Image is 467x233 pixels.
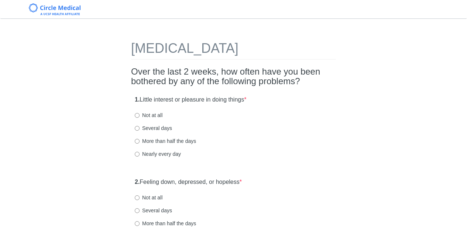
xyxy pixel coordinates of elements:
strong: 2. [135,179,140,185]
label: Feeling down, depressed, or hopeless [135,178,242,186]
label: Not at all [135,112,162,119]
input: Not at all [135,195,140,200]
label: Little interest or pleasure in doing things [135,96,246,104]
label: More than half the days [135,220,196,227]
label: Several days [135,124,172,132]
img: Circle Medical Logo [29,3,81,15]
input: Several days [135,208,140,213]
label: Nearly every day [135,150,181,158]
label: More than half the days [135,137,196,145]
input: Several days [135,126,140,131]
input: More than half the days [135,139,140,144]
input: Nearly every day [135,152,140,157]
h1: [MEDICAL_DATA] [131,41,336,59]
input: More than half the days [135,221,140,226]
input: Not at all [135,113,140,118]
label: Several days [135,207,172,214]
label: Not at all [135,194,162,201]
h2: Over the last 2 weeks, how often have you been bothered by any of the following problems? [131,67,336,86]
strong: 1. [135,96,140,103]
